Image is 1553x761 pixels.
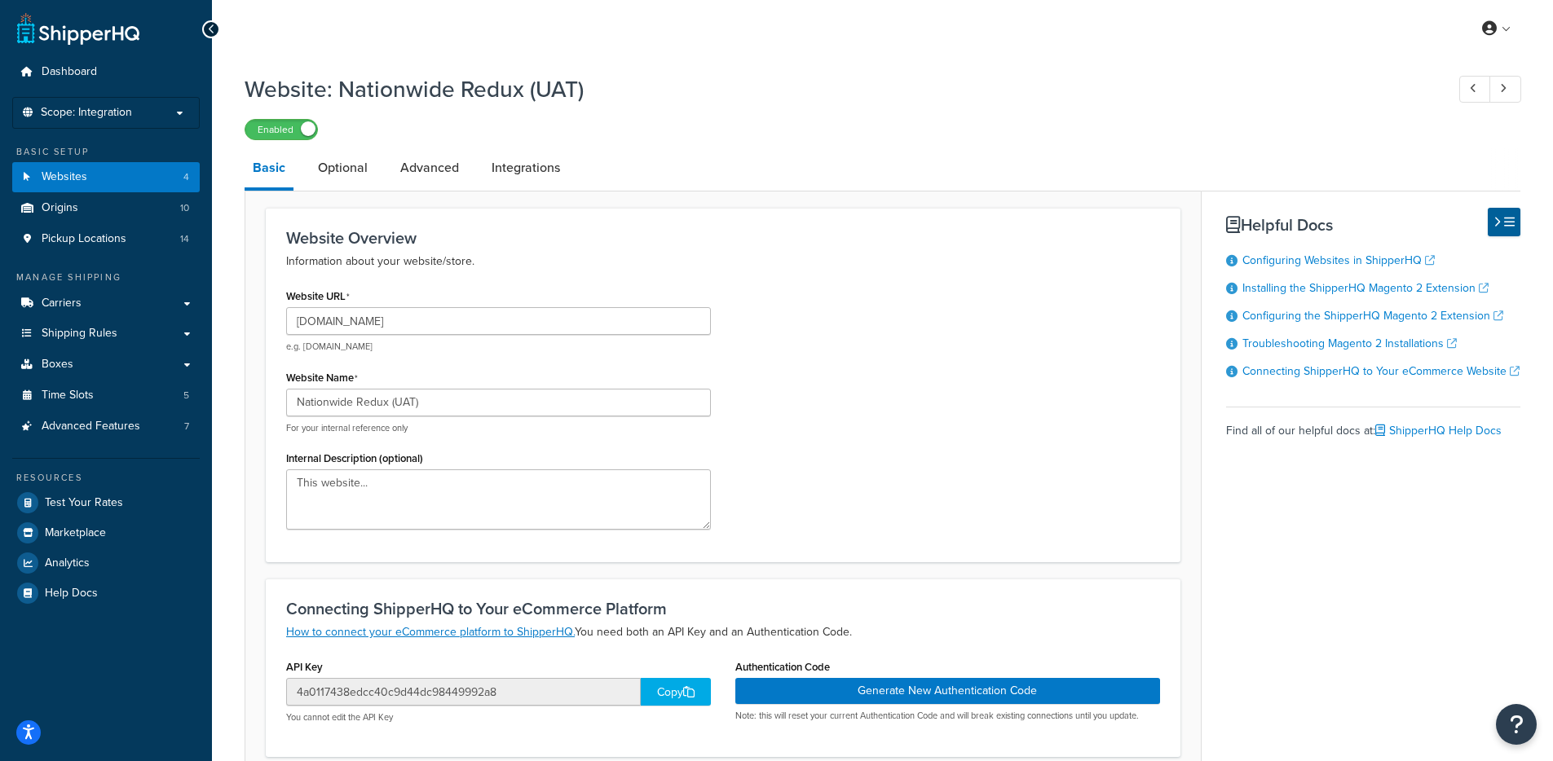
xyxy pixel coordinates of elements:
[286,469,711,530] textarea: This website...
[735,661,830,673] label: Authentication Code
[245,73,1429,105] h1: Website: Nationwide Redux (UAT)
[42,201,78,215] span: Origins
[392,148,467,187] a: Advanced
[1226,407,1520,442] div: Find all of our helpful docs at:
[286,341,711,353] p: e.g. [DOMAIN_NAME]
[286,290,350,303] label: Website URL
[286,372,358,385] label: Website Name
[735,678,1160,704] button: Generate New Authentication Code
[42,358,73,372] span: Boxes
[12,319,200,349] a: Shipping Rules
[183,389,189,402] span: 5
[1488,208,1520,236] button: Hide Help Docs
[245,120,317,139] label: Enabled
[12,548,200,578] a: Analytics
[12,162,200,192] li: Websites
[310,148,376,187] a: Optional
[1375,422,1502,439] a: ShipperHQ Help Docs
[12,288,200,319] a: Carriers
[42,170,87,184] span: Websites
[183,170,189,184] span: 4
[12,380,200,411] a: Time Slots5
[286,452,423,464] label: Internal Description (optional)
[12,488,200,517] a: Test Your Rates
[41,106,132,120] span: Scope: Integration
[1496,704,1537,745] button: Open Resource Center
[12,471,200,485] div: Resources
[12,224,200,254] li: Pickup Locations
[42,389,94,402] span: Time Slots
[184,420,189,433] span: 7
[1242,279,1489,297] a: Installing the ShipperHQ Magento 2 Extension
[286,422,711,434] p: For your internal reference only
[286,229,1160,247] h3: Website Overview
[245,148,293,191] a: Basic
[12,380,200,411] li: Time Slots
[45,556,90,570] span: Analytics
[286,622,1160,642] p: You need both an API Key and an Authentication Code.
[45,526,106,540] span: Marketplace
[1242,335,1457,352] a: Troubleshooting Magento 2 Installations
[1489,76,1521,103] a: Next Record
[286,661,323,673] label: API Key
[12,57,200,87] a: Dashboard
[12,145,200,159] div: Basic Setup
[286,711,711,724] p: You cannot edit the API Key
[12,411,200,442] a: Advanced Features7
[12,193,200,223] a: Origins10
[45,587,98,600] span: Help Docs
[12,271,200,284] div: Manage Shipping
[42,327,117,341] span: Shipping Rules
[641,678,711,706] div: Copy
[12,193,200,223] li: Origins
[180,201,189,215] span: 10
[1226,216,1520,234] h3: Helpful Docs
[42,297,82,310] span: Carriers
[286,623,575,640] a: How to connect your eCommerce platform to ShipperHQ.
[1242,307,1503,324] a: Configuring the ShipperHQ Magento 2 Extension
[180,232,189,246] span: 14
[483,148,568,187] a: Integrations
[12,162,200,192] a: Websites4
[12,411,200,442] li: Advanced Features
[42,232,126,246] span: Pickup Locations
[12,224,200,254] a: Pickup Locations14
[12,518,200,548] a: Marketplace
[42,65,97,79] span: Dashboard
[735,710,1160,722] p: Note: this will reset your current Authentication Code and will break existing connections until ...
[12,350,200,380] a: Boxes
[1242,252,1435,269] a: Configuring Websites in ShipperHQ
[42,420,140,433] span: Advanced Features
[286,252,1160,271] p: Information about your website/store.
[1459,76,1491,103] a: Previous Record
[45,496,123,510] span: Test Your Rates
[286,600,1160,618] h3: Connecting ShipperHQ to Your eCommerce Platform
[1242,363,1520,380] a: Connecting ShipperHQ to Your eCommerce Website
[12,578,200,608] a: Help Docs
